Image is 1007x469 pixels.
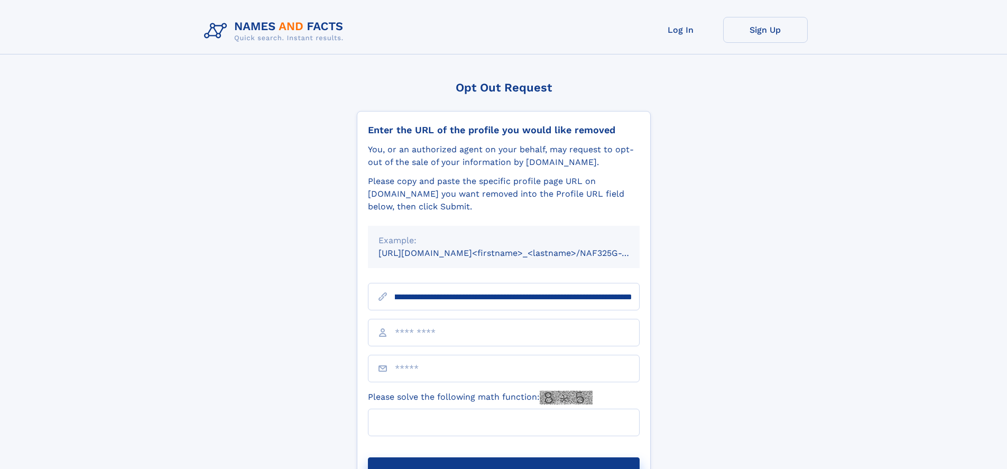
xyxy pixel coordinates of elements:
[200,17,352,45] img: Logo Names and Facts
[378,248,660,258] small: [URL][DOMAIN_NAME]<firstname>_<lastname>/NAF325G-xxxxxxxx
[368,124,640,136] div: Enter the URL of the profile you would like removed
[368,391,593,404] label: Please solve the following math function:
[357,81,651,94] div: Opt Out Request
[378,234,629,247] div: Example:
[639,17,723,43] a: Log In
[723,17,808,43] a: Sign Up
[368,175,640,213] div: Please copy and paste the specific profile page URL on [DOMAIN_NAME] you want removed into the Pr...
[368,143,640,169] div: You, or an authorized agent on your behalf, may request to opt-out of the sale of your informatio...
